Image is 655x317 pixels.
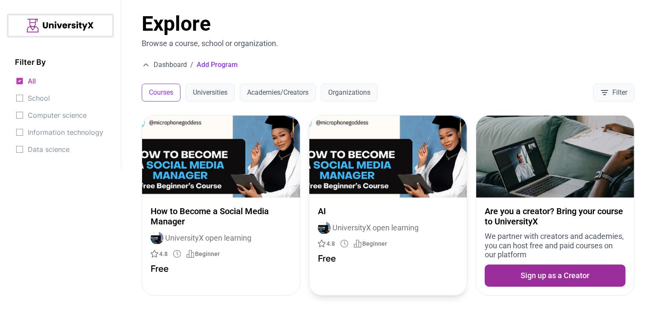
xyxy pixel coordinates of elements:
[28,75,36,87] span: All
[154,60,187,70] span: Dashboard
[15,56,106,68] h3: Filter By
[142,115,300,296] a: How to Become a Social Media ManagerHow to Become a Social Media ManagerInstructorUniversityX ope...
[195,250,220,258] span: Beginner
[485,232,626,259] p: We partner with creators and academies, you can host free and paid courses on our platform
[240,84,316,102] button: Academies/Creators
[142,38,635,49] p: Browse a course, school or organization.
[142,14,635,34] h1: Explore
[321,84,378,102] button: Organizations
[28,109,87,121] span: Computer science
[485,206,626,227] p: Are you a creator? Bring your course to UniversityX
[485,265,626,287] button: Sign up as a Creator
[332,223,419,233] span: UniversityX open learning
[326,239,335,248] span: 4.8
[309,116,467,198] img: AI
[197,60,238,70] span: Add Program
[318,221,331,234] img: Instructor
[165,233,251,243] span: UniversityX open learning
[142,84,180,102] button: Courses
[151,232,163,244] img: Instructor
[362,239,387,248] span: Beginner
[151,206,291,227] p: How to Become a Social Media Manager
[186,84,235,102] button: Universities
[28,126,104,138] span: Information technology
[28,92,50,104] span: School
[27,19,94,32] img: UniversityX Logo
[159,250,168,258] span: 4.8
[28,143,70,155] span: Data science
[142,116,300,198] img: How to Become a Social Media Manager
[318,206,459,216] p: AI
[318,253,459,263] p: Free
[190,60,193,70] span: /
[593,84,635,102] button: Filter
[151,263,291,273] p: Free
[309,115,468,296] a: AIAIInstructorUniversityX open learning4.8BeginnerFree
